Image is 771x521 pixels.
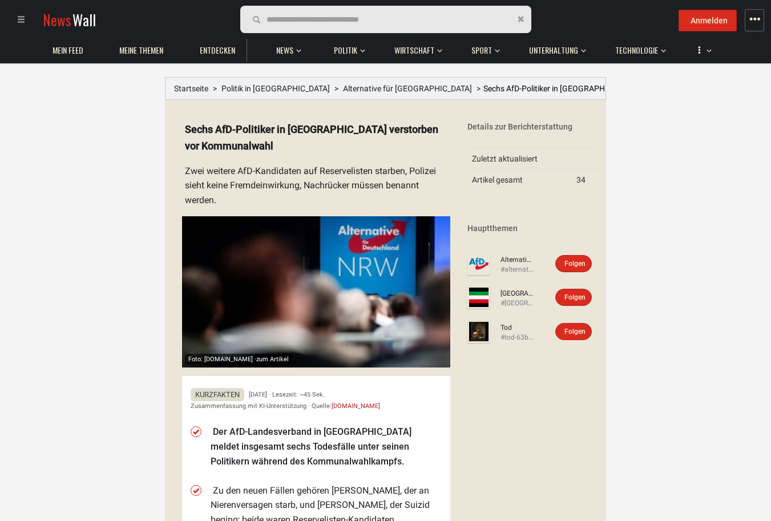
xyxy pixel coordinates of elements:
td: 34 [572,169,598,191]
button: Politik [328,34,365,62]
div: Foto: [DOMAIN_NAME] · [185,354,292,365]
span: Folgen [564,260,586,268]
span: Entdecken [200,45,235,55]
span: Anmelden [691,16,728,25]
span: News [276,45,293,55]
a: Unterhaltung [523,39,584,62]
span: Politik [334,45,357,55]
span: News [43,9,71,30]
button: Unterhaltung [523,34,586,62]
span: Technologie [615,45,658,55]
span: Wirtschaft [394,45,434,55]
a: Alternative für [GEOGRAPHIC_DATA] [500,255,535,265]
span: Meine Themen [119,45,163,55]
a: Politik in [GEOGRAPHIC_DATA] [221,84,330,93]
a: Wirtschaft [389,39,440,62]
li: Der AfD-Landesverband in [GEOGRAPHIC_DATA] meldet insgesamt sechs Todesfälle unter seinen Politik... [211,425,442,469]
span: Wall [72,9,96,30]
span: Mein Feed [53,45,83,55]
img: Profilbild von Nordrhein-Westfalen [467,286,490,309]
span: Unterhaltung [529,45,578,55]
div: [DATE] · Lesezeit: ~45 Sek. Zusammenfassung mit KI-Unterstützung · Quelle: [191,389,442,411]
td: Artikel gesamt [467,169,572,191]
span: Folgen [564,328,586,336]
span: zum Artikel [256,356,289,363]
button: Technologie [609,34,666,62]
span: Kurzfakten [191,388,244,401]
div: #alternative-fuer-[GEOGRAPHIC_DATA] [500,265,535,274]
span: Sport [471,45,492,55]
a: News [271,39,299,62]
a: [GEOGRAPHIC_DATA] [500,289,535,298]
button: News [271,34,305,62]
a: NewsWall [43,9,96,30]
img: Profilbild von Tod [467,320,490,343]
a: Sport [466,39,498,62]
a: [DOMAIN_NAME] [332,402,380,410]
span: Sechs AfD-Politiker in [GEOGRAPHIC_DATA] verstorben vor Kommunalwahl [483,84,748,93]
div: Hauptthemen [467,223,598,234]
a: Alternative für [GEOGRAPHIC_DATA] [343,84,472,93]
div: Details zur Berichterstattung [467,121,598,132]
button: Anmelden [679,10,737,31]
a: Technologie [609,39,664,62]
div: #[GEOGRAPHIC_DATA] [500,298,535,308]
img: Profilbild von Alternative für Deutschland [467,252,490,275]
a: Tod [500,323,535,333]
div: #tod-63b2689ccf9a6 [500,333,535,342]
a: Politik [328,39,363,62]
img: Vorschaubild von welt.de [182,216,450,367]
td: Zuletzt aktualisiert [467,148,572,169]
a: Startseite [174,84,208,93]
span: Folgen [564,293,586,301]
button: Wirtschaft [389,34,442,62]
button: Sport [466,34,500,62]
a: Foto: [DOMAIN_NAME] ·zum Artikel [182,216,450,367]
